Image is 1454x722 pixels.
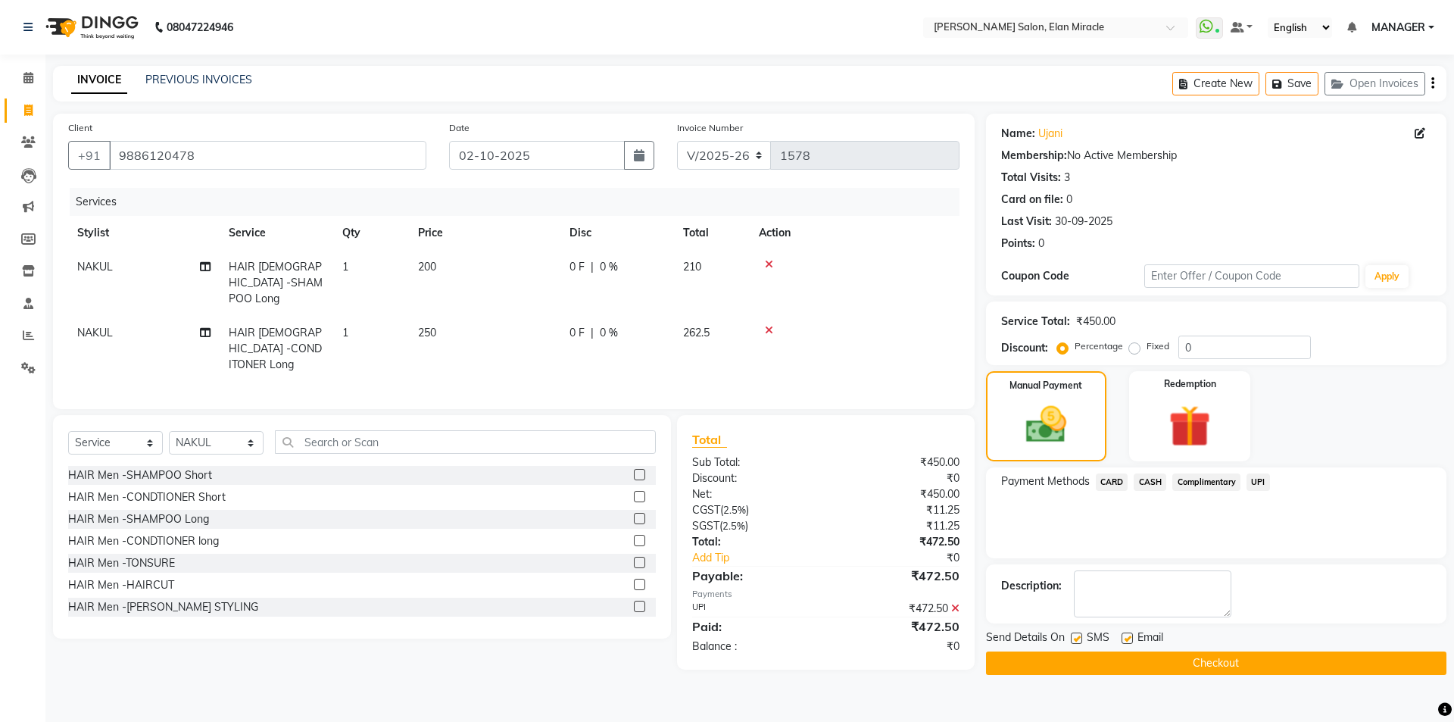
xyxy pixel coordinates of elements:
button: Open Invoices [1325,72,1425,95]
div: ( ) [681,502,825,518]
button: Save [1265,72,1318,95]
div: 3 [1064,170,1070,186]
label: Manual Payment [1009,379,1082,392]
span: CASH [1134,474,1166,491]
div: HAIR Men -CONDTIONER Short [68,489,226,505]
button: Checkout [986,652,1446,675]
div: ₹0 [825,639,970,655]
div: Name: [1001,126,1035,142]
div: ₹472.50 [825,617,970,636]
span: Complimentary [1172,474,1240,491]
span: 0 % [600,259,618,275]
span: MANAGER [1371,20,1425,36]
div: Description: [1001,578,1062,594]
div: ₹0 [825,470,970,486]
div: HAIR Men -[PERSON_NAME] STYLING [68,599,258,615]
label: Invoice Number [677,121,743,135]
div: Net: [681,486,825,502]
span: HAIR [DEMOGRAPHIC_DATA] -SHAMPOO Long [229,260,323,305]
div: No Active Membership [1001,148,1431,164]
div: ₹472.50 [825,601,970,617]
span: UPI [1247,474,1270,491]
span: Send Details On [986,630,1065,649]
div: HAIR Men -SHAMPOO Short [68,467,212,483]
div: HAIR Men -SHAMPOO Long [68,511,209,527]
div: Discount: [681,470,825,486]
th: Service [220,216,333,250]
div: Services [70,188,971,216]
div: 0 [1038,236,1044,252]
span: CARD [1096,474,1128,491]
label: Client [68,121,92,135]
a: PREVIOUS INVOICES [145,73,252,86]
div: ₹11.25 [825,518,970,534]
span: HAIR [DEMOGRAPHIC_DATA] -CONDITONER Long [229,326,322,371]
span: 0 F [569,325,585,341]
label: Redemption [1164,377,1216,391]
input: Search or Scan [275,430,656,454]
div: Discount: [1001,340,1048,356]
span: Payment Methods [1001,474,1090,489]
div: ₹450.00 [1076,314,1115,330]
a: Add Tip [681,550,850,566]
div: Balance : [681,639,825,655]
th: Qty [333,216,409,250]
span: 2.5% [722,520,745,532]
div: Total: [681,534,825,550]
div: ₹0 [850,550,970,566]
label: Percentage [1075,339,1123,353]
span: Total [692,432,727,448]
div: ( ) [681,518,825,534]
img: logo [39,6,142,48]
img: _cash.svg [1013,402,1079,448]
span: 0 F [569,259,585,275]
div: ₹472.50 [825,567,970,585]
span: SGST [692,519,719,533]
div: Sub Total: [681,455,825,470]
div: ₹472.50 [825,534,970,550]
div: 0 [1066,192,1072,208]
span: NAKUL [77,326,113,339]
input: Search by Name/Mobile/Email/Code [109,141,426,170]
span: CGST [692,503,720,517]
div: 30-09-2025 [1055,214,1112,230]
div: Coupon Code [1001,268,1144,284]
span: 2.5% [723,504,746,516]
div: HAIR Men -TONSURE [68,555,175,571]
button: Create New [1172,72,1259,95]
span: 210 [683,260,701,273]
div: Card on file: [1001,192,1063,208]
span: | [591,259,594,275]
span: 250 [418,326,436,339]
div: Payments [692,588,959,601]
span: Email [1137,630,1163,649]
label: Fixed [1147,339,1169,353]
div: HAIR Men -HAIRCUT [68,577,174,593]
span: | [591,325,594,341]
span: NAKUL [77,260,113,273]
th: Total [674,216,750,250]
b: 08047224946 [167,6,233,48]
a: INVOICE [71,67,127,94]
span: 1 [342,326,348,339]
button: +91 [68,141,111,170]
div: Points: [1001,236,1035,252]
a: Ujani [1038,126,1062,142]
div: Payable: [681,567,825,585]
div: ₹450.00 [825,455,970,470]
th: Action [750,216,959,250]
div: ₹450.00 [825,486,970,502]
span: 262.5 [683,326,710,339]
label: Date [449,121,470,135]
th: Stylist [68,216,220,250]
div: Paid: [681,617,825,636]
div: HAIR Men -CONDTIONER long [68,533,219,549]
div: Last Visit: [1001,214,1052,230]
th: Price [409,216,560,250]
span: 1 [342,260,348,273]
img: _gift.svg [1156,400,1224,452]
th: Disc [560,216,674,250]
span: 0 % [600,325,618,341]
div: ₹11.25 [825,502,970,518]
div: Membership: [1001,148,1067,164]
